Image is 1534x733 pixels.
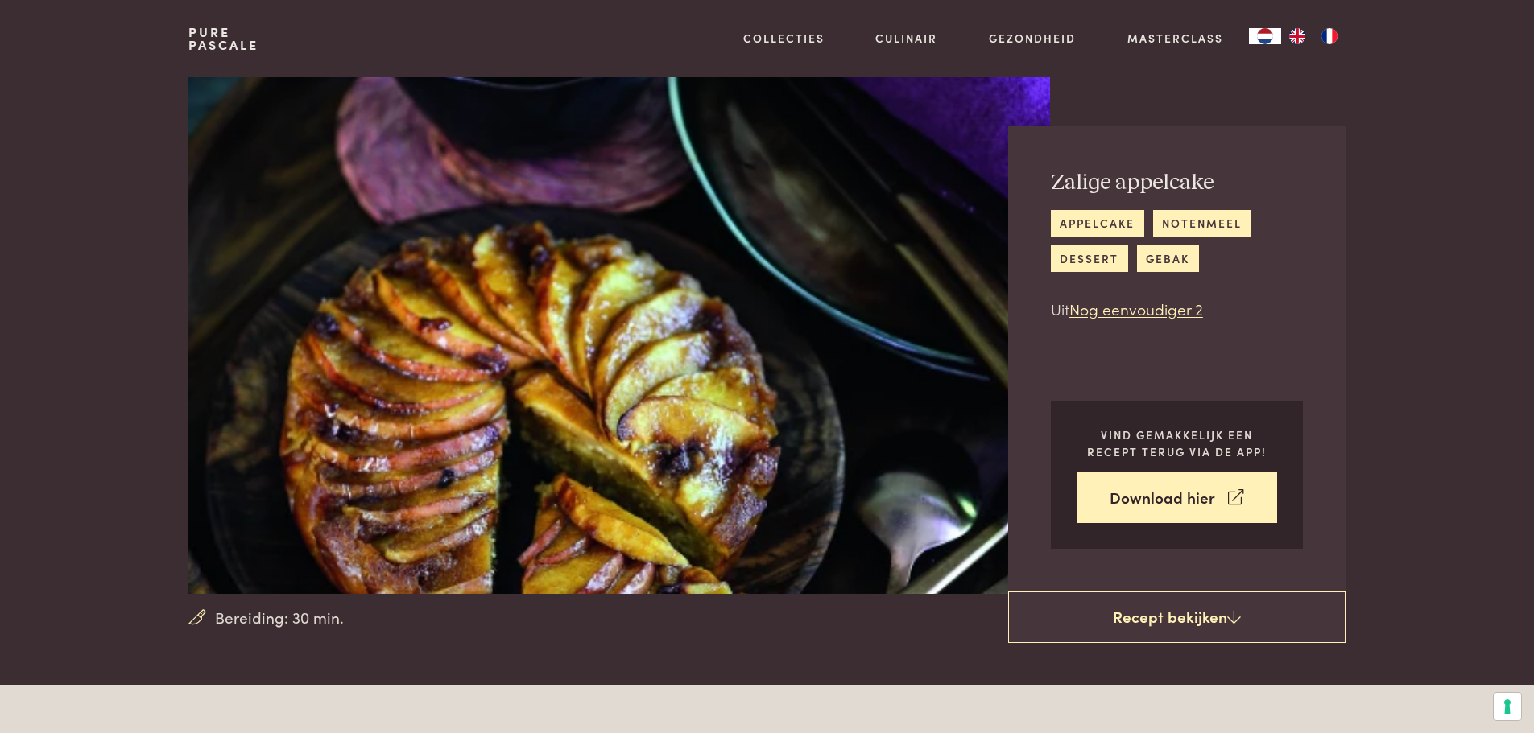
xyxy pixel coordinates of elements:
a: Collecties [743,30,825,47]
p: Vind gemakkelijk een recept terug via de app! [1077,426,1277,459]
aside: Language selected: Nederlands [1249,28,1346,44]
div: Language [1249,28,1281,44]
a: FR [1313,28,1346,44]
a: NL [1249,28,1281,44]
p: Uit [1051,298,1303,321]
a: Gezondheid [989,30,1076,47]
a: Masterclass [1127,30,1223,47]
a: Download hier [1077,472,1277,523]
a: gebak [1137,245,1199,272]
img: Zalige appelcake [188,77,1049,594]
a: dessert [1051,245,1128,272]
a: notenmeel [1153,210,1251,237]
h2: Zalige appelcake [1051,169,1303,197]
a: Nog eenvoudiger 2 [1069,298,1203,319]
button: Uw voorkeuren voor toestemming voor trackingtechnologieën [1494,693,1521,720]
a: PurePascale [188,26,258,51]
a: Recept bekijken [1008,591,1346,643]
a: EN [1281,28,1313,44]
a: appelcake [1051,210,1144,237]
ul: Language list [1281,28,1346,44]
span: Bereiding: 30 min. [215,606,344,629]
a: Culinair [875,30,937,47]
